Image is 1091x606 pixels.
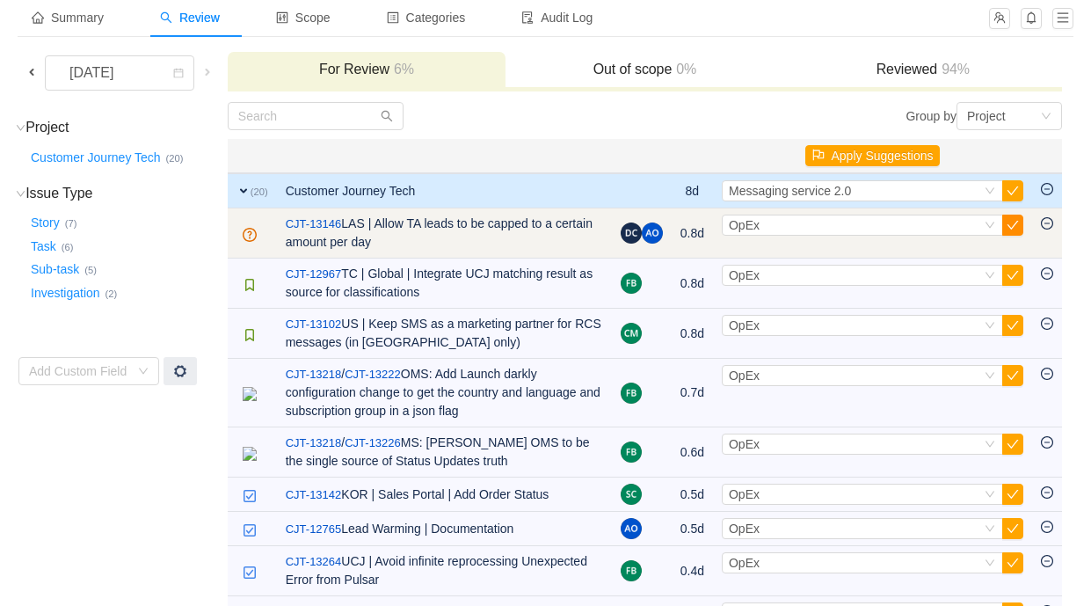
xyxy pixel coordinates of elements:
img: SC [621,484,642,505]
span: / [286,367,345,381]
i: icon: minus-circle [1041,183,1053,195]
i: icon: down [985,489,995,501]
img: FB [621,383,642,404]
i: icon: down [985,439,995,451]
img: FB [621,560,642,581]
i: icon: down [985,523,995,536]
img: 20147 [243,447,257,461]
td: US | Keep SMS as a marketing partner for RCS messages (in [GEOGRAPHIC_DATA] only) [277,309,612,359]
button: icon: team [989,8,1010,29]
td: 0.6d [672,427,713,478]
img: 10318 [243,489,257,503]
i: icon: minus-circle [1041,486,1053,499]
span: Review [160,11,220,25]
td: LAS | Allow TA leads to be capped to a certain amount per day [277,208,612,259]
i: icon: profile [387,11,399,24]
i: icon: audit [521,11,534,24]
small: (2) [105,288,118,299]
button: Sub-task [27,256,84,284]
span: Summary [32,11,104,25]
span: Audit Log [521,11,593,25]
a: CJT-13222 [345,366,401,383]
button: icon: check [1002,518,1023,539]
td: 8d [672,173,713,208]
td: 0.8d [672,208,713,259]
i: icon: down [138,366,149,378]
span: OpEx [729,218,760,232]
i: icon: control [276,11,288,24]
i: icon: minus-circle [1041,217,1053,230]
img: FB [621,273,642,294]
span: Categories [387,11,466,25]
span: expand [236,184,251,198]
button: icon: check [1002,215,1023,236]
small: (7) [65,218,77,229]
img: AO [642,223,663,244]
a: CJT-12765 [286,521,342,538]
td: Lead Warming | Documentation [277,512,612,546]
h3: For Review [236,61,497,78]
span: Scope [276,11,331,25]
i: icon: minus-circle [1041,318,1053,330]
h3: Reviewed [793,61,1053,78]
a: CJT-13218 [286,366,342,383]
a: CJT-13226 [345,434,401,452]
i: icon: down [985,270,995,282]
img: DC [621,223,642,244]
a: CJT-13142 [286,486,342,504]
h3: Issue Type [27,185,226,202]
small: (20) [166,153,184,164]
button: icon: check [1002,265,1023,286]
small: (6) [62,242,74,252]
img: 10320 [243,228,257,242]
i: icon: calendar [173,68,184,80]
button: icon: flagApply Suggestions [805,145,941,166]
i: icon: down [985,558,995,570]
span: 0% [672,62,696,77]
img: CM [621,323,642,344]
span: OpEx [729,556,760,570]
td: 0.4d [672,546,713,596]
span: OpEx [729,487,760,501]
i: icon: minus-circle [1041,267,1053,280]
button: icon: menu [1052,8,1073,29]
td: 0.5d [672,478,713,512]
span: 6% [389,62,414,77]
a: CJT-13264 [286,553,342,571]
td: MS: [PERSON_NAME] OMS to be the single source of Status Updates truth [277,427,612,478]
a: CJT-13146 [286,215,342,233]
i: icon: down [985,220,995,232]
button: icon: check [1002,315,1023,336]
img: FB [621,442,642,463]
td: TC | Global | Integrate UCJ matching result as source for classifications [277,259,612,309]
h3: Out of scope [514,61,775,78]
td: OMS: Add Launch darkly configuration change to get the country and language and subscription grou... [277,359,612,427]
span: / [286,435,345,449]
span: OpEx [729,522,760,536]
i: icon: down [16,189,25,199]
i: icon: minus-circle [1041,555,1053,567]
div: Project [967,103,1006,129]
a: CJT-13218 [286,434,342,452]
button: icon: check [1002,434,1023,455]
div: Group by [644,102,1062,130]
input: Search [228,102,404,130]
div: [DATE] [55,56,131,90]
td: UCJ | Avoid infinite reprocessing Unexpected Error from Pulsar [277,546,612,596]
i: icon: minus-circle [1041,521,1053,533]
i: icon: minus-circle [1041,368,1053,380]
i: icon: down [985,320,995,332]
td: 0.8d [672,259,713,309]
img: AO [621,518,642,539]
img: 10318 [243,566,257,580]
button: Investigation [27,279,105,307]
button: icon: check [1002,484,1023,505]
button: icon: check [1002,552,1023,573]
i: icon: down [985,370,995,383]
span: OpEx [729,369,760,383]
i: icon: home [32,11,44,24]
td: 0.8d [672,309,713,359]
td: 0.5d [672,512,713,546]
button: icon: check [1002,365,1023,386]
button: Task [27,232,62,260]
